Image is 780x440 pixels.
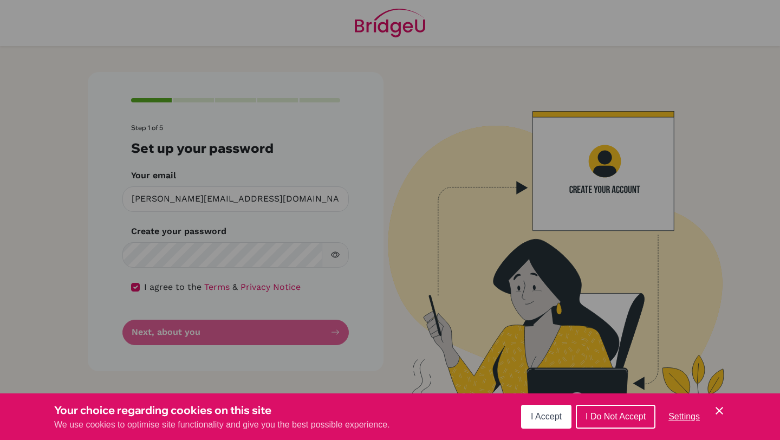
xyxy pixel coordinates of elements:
button: I Accept [521,405,571,429]
p: We use cookies to optimise site functionality and give you the best possible experience. [54,418,390,431]
span: I Do Not Accept [586,412,646,421]
button: I Do Not Accept [576,405,655,429]
h3: Your choice regarding cookies on this site [54,402,390,418]
span: Settings [668,412,700,421]
button: Settings [660,406,708,428]
button: Save and close [713,404,726,417]
span: I Accept [531,412,562,421]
